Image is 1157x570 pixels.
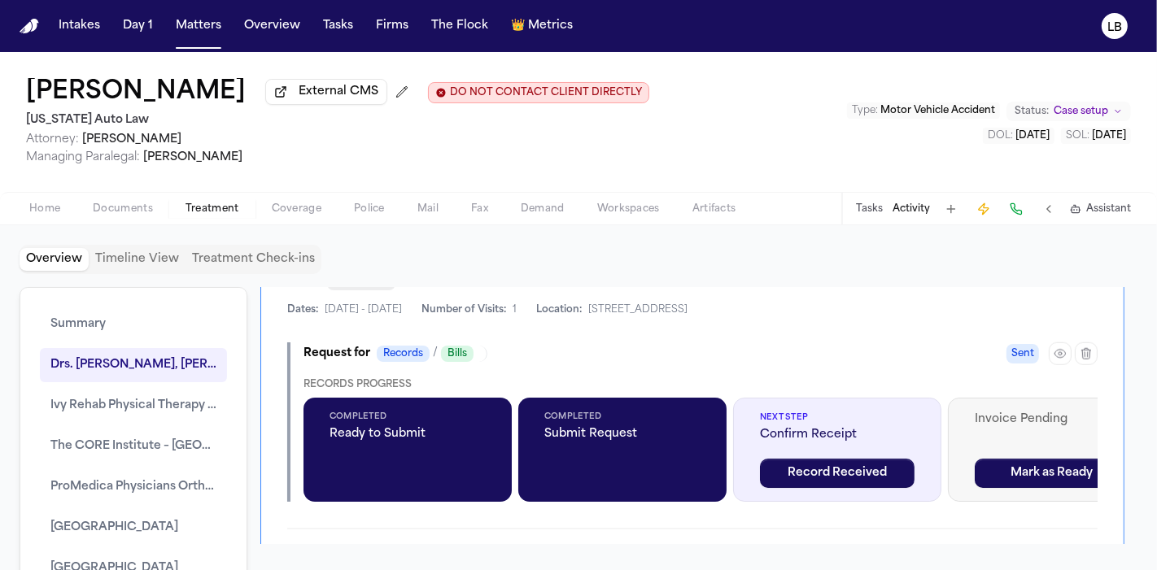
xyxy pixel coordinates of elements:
[20,19,39,34] img: Finch Logo
[760,411,915,424] span: Next Step
[29,202,60,215] span: Home
[238,11,307,41] button: Overview
[1005,198,1028,220] button: Make a Call
[692,202,736,215] span: Artifacts
[1015,105,1049,118] span: Status:
[89,248,186,271] button: Timeline View
[760,459,915,488] button: Record Received
[504,11,579,41] button: crownMetrics
[40,389,227,423] button: Ivy Rehab Physical Therapy – [PERSON_NAME]
[52,11,107,41] button: Intakes
[40,470,227,504] button: ProMedica Physicians Orthopaedic Surgery – [GEOGRAPHIC_DATA]
[26,133,79,146] span: Attorney:
[40,511,227,545] button: [GEOGRAPHIC_DATA]
[893,202,930,215] button: Activity
[26,151,140,163] span: Managing Paralegal:
[303,380,412,389] span: Records Progress
[597,202,660,215] span: Workspaces
[544,426,701,442] span: Submit Request
[544,411,701,423] span: Completed
[1092,131,1126,141] span: [DATE]
[26,78,246,107] h1: [PERSON_NAME]
[26,78,246,107] button: Edit matter name
[425,11,495,41] button: The Flock
[20,248,89,271] button: Overview
[940,198,963,220] button: Add Task
[1006,344,1039,363] span: Sent
[521,202,565,215] span: Demand
[428,82,649,103] button: Edit client contact restriction
[272,202,321,215] span: Coverage
[1086,202,1131,215] span: Assistant
[265,79,387,105] button: External CMS
[40,348,227,382] button: Drs. [PERSON_NAME], [PERSON_NAME] & Associates, P.C.
[471,202,488,215] span: Fax
[760,427,915,443] span: Confirm Receipt
[40,429,227,463] button: The CORE Institute – [GEOGRAPHIC_DATA]
[433,346,438,362] span: /
[317,11,360,41] button: Tasks
[143,151,242,163] span: [PERSON_NAME]
[330,411,486,423] span: Completed
[1061,128,1131,144] button: Edit SOL: 2028-07-02
[536,303,582,316] span: Location:
[93,202,153,215] span: Documents
[186,202,239,215] span: Treatment
[1066,131,1089,141] span: SOL :
[377,346,430,362] span: Records
[116,11,159,41] button: Day 1
[369,11,415,41] button: Firms
[330,426,486,442] span: Ready to Submit
[988,131,1013,141] span: DOL :
[450,86,642,99] span: DO NOT CONTACT CLIENT DIRECTLY
[1015,131,1050,141] span: [DATE]
[40,307,227,342] button: Summary
[1006,102,1131,121] button: Change status from Case setup
[972,198,995,220] button: Create Immediate Task
[975,459,1129,488] button: Mark as Ready
[1054,105,1108,118] span: Case setup
[441,346,474,362] span: Bills
[354,202,385,215] span: Police
[299,84,378,100] span: External CMS
[856,202,883,215] button: Tasks
[26,111,649,130] h2: [US_STATE] Auto Law
[847,102,1000,119] button: Edit Type: Motor Vehicle Accident
[421,303,506,316] span: Number of Visits:
[169,11,228,41] button: Matters
[82,133,181,146] span: [PERSON_NAME]
[513,303,517,316] span: 1
[287,303,318,316] span: Dates:
[588,303,688,316] span: [STREET_ADDRESS]
[975,411,1129,428] span: Invoice Pending
[852,106,878,115] span: Type :
[20,19,39,34] a: Home
[417,202,439,215] span: Mail
[325,303,402,316] span: [DATE] - [DATE]
[1070,202,1131,215] button: Assistant
[983,128,1054,144] button: Edit DOL: 2025-07-02
[303,346,370,362] span: Request for
[186,248,321,271] button: Treatment Check-ins
[880,106,995,115] span: Motor Vehicle Accident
